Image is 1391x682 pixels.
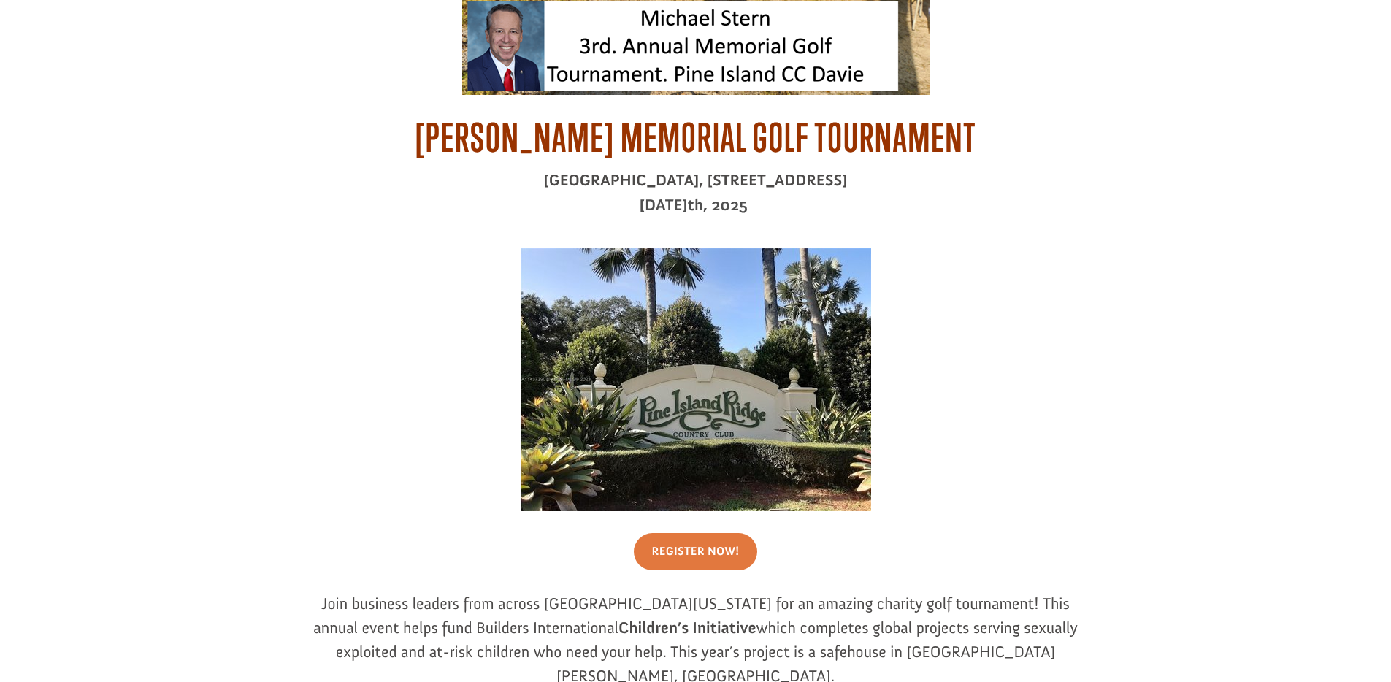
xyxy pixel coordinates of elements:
p: [GEOGRAPHIC_DATA], [STREET_ADDRESS] [302,168,1090,192]
b: [DATE] [639,195,687,215]
b: th, 2025 [688,195,748,215]
span: Join business leaders from across [GEOGRAPHIC_DATA][US_STATE] for an amazing charity golf tournam... [313,594,1070,637]
img: 9e88c3cc2981c775ed420e79d7586c6bl-m1750256929od-w480_h360 [521,248,871,511]
span: [PERSON_NAME] Memorial Golf Tournament [415,114,976,161]
b: Children’s Initiative [618,618,756,637]
img: US.png [26,58,37,69]
strong: Project Rescue: [GEOGRAPHIC_DATA] Safe House [34,45,239,55]
a: Register Now! [634,533,758,570]
button: Donate [207,29,272,55]
span: Tulsa , [GEOGRAPHIC_DATA] [39,58,149,69]
img: emoji balloon [26,31,38,42]
div: Jeremy&Faith G. donated $50 [26,15,201,44]
div: to [26,45,201,55]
